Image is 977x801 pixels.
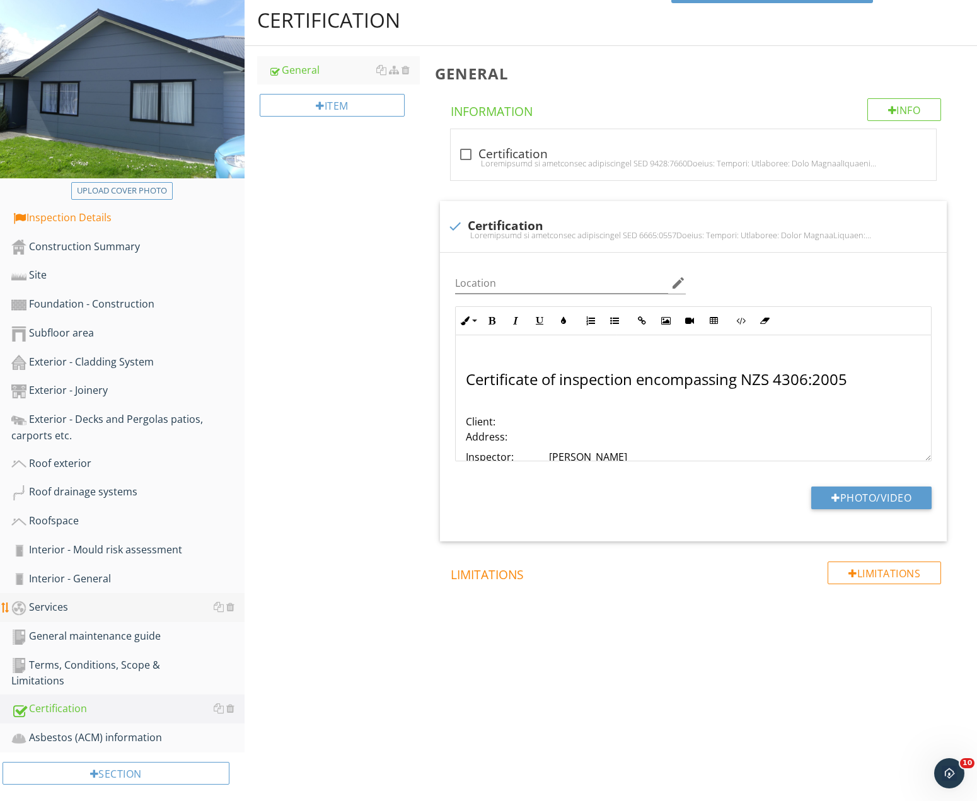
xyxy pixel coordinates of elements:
[11,628,245,645] div: General maintenance guide
[934,758,964,788] iframe: Intercom live chat
[960,758,974,768] span: 10
[11,412,245,443] div: Exterior - Decks and Pergolas patios, carports etc.
[828,562,941,584] div: Limitations
[257,8,400,33] div: Certification
[3,762,229,785] div: Section
[11,657,245,689] div: Terms, Conditions, Scope & Limitations
[448,230,939,240] div: Loremipsumd si ametconsec adipiscingel SED 6665:0557Doeius: Tempori: Utlaboree: Dolor MagnaaLiqua...
[11,701,245,717] div: Certification
[269,62,420,78] div: General
[702,309,726,333] button: Insert Table
[480,309,504,333] button: Bold (Ctrl+B)
[11,354,245,371] div: Exterior - Cladding System
[466,414,921,444] p: Client: Address:
[11,325,245,342] div: Subfloor area
[603,309,627,333] button: Unordered List
[451,562,941,583] h4: Limitations
[77,185,167,197] div: Upload cover photo
[466,369,847,389] span: Certificate of inspection encompassing NZS 4306:2005
[11,239,245,255] div: Construction Summary
[11,571,245,587] div: Interior - General
[11,513,245,529] div: Roofspace
[11,267,245,284] div: Site
[753,309,777,333] button: Clear Formatting
[630,309,654,333] button: Insert Link (Ctrl+K)
[867,98,942,121] div: Info
[11,730,245,746] div: Asbestos (ACM) information
[11,542,245,558] div: Interior - Mould risk assessment
[579,309,603,333] button: Ordered List
[435,65,957,82] h3: General
[451,98,941,120] h4: Information
[11,484,245,500] div: Roof drainage systems
[552,309,575,333] button: Colors
[11,456,245,472] div: Roof exterior
[466,449,921,480] p: Inspector: [PERSON_NAME] Company: Inquest Limited
[811,487,932,509] button: Photo/Video
[504,309,528,333] button: Italic (Ctrl+I)
[528,309,552,333] button: Underline (Ctrl+U)
[11,296,245,313] div: Foundation - Construction
[11,599,245,616] div: Services
[71,182,173,200] button: Upload cover photo
[456,309,480,333] button: Inline Style
[11,210,245,226] div: Inspection Details
[260,94,405,117] div: Item
[729,309,753,333] button: Code View
[11,383,245,399] div: Exterior - Joinery
[458,158,928,168] div: Loremipsumd si ametconsec adipiscingel SED 9428:7660Doeius: Tempori: Utlaboree: Dolo MagnaalIquae...
[671,275,686,291] i: edit
[654,309,678,333] button: Insert Image (Ctrl+P)
[678,309,702,333] button: Insert Video
[455,273,668,294] input: Location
